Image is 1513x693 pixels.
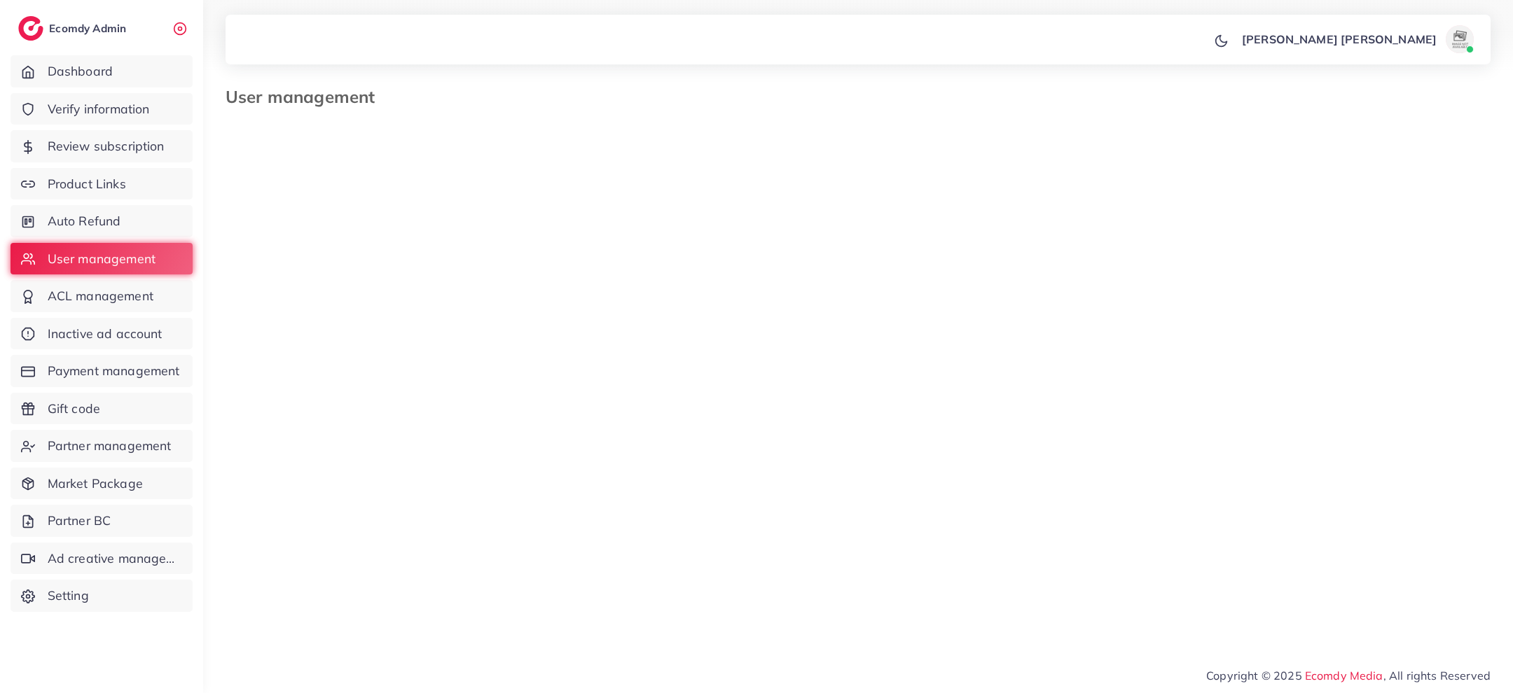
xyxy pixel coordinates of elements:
[48,137,165,155] span: Review subscription
[48,287,153,305] span: ACL management
[48,62,113,80] span: Dashboard
[18,16,130,41] a: logoEcomdy Admin
[1242,31,1437,48] p: [PERSON_NAME] [PERSON_NAME]
[48,325,163,343] span: Inactive ad account
[48,212,121,230] span: Auto Refund
[11,168,193,200] a: Product Links
[11,318,193,350] a: Inactive ad account
[48,100,150,118] span: Verify information
[11,130,193,162] a: Review subscription
[48,362,180,380] span: Payment management
[11,505,193,537] a: Partner BC
[48,250,156,268] span: User management
[1234,25,1479,53] a: [PERSON_NAME] [PERSON_NAME]avatar
[11,243,193,275] a: User management
[48,175,126,193] span: Product Links
[11,205,193,237] a: Auto Refund
[11,430,193,462] a: Partner management
[11,93,193,125] a: Verify information
[11,55,193,87] a: Dashboard
[48,549,182,568] span: Ad creative management
[18,16,43,41] img: logo
[11,280,193,312] a: ACL management
[48,587,89,605] span: Setting
[11,580,193,612] a: Setting
[48,400,100,418] span: Gift code
[48,475,143,493] span: Market Package
[11,468,193,500] a: Market Package
[11,542,193,575] a: Ad creative management
[1446,25,1474,53] img: avatar
[48,512,111,530] span: Partner BC
[11,393,193,425] a: Gift code
[49,22,130,35] h2: Ecomdy Admin
[48,437,172,455] span: Partner management
[11,355,193,387] a: Payment management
